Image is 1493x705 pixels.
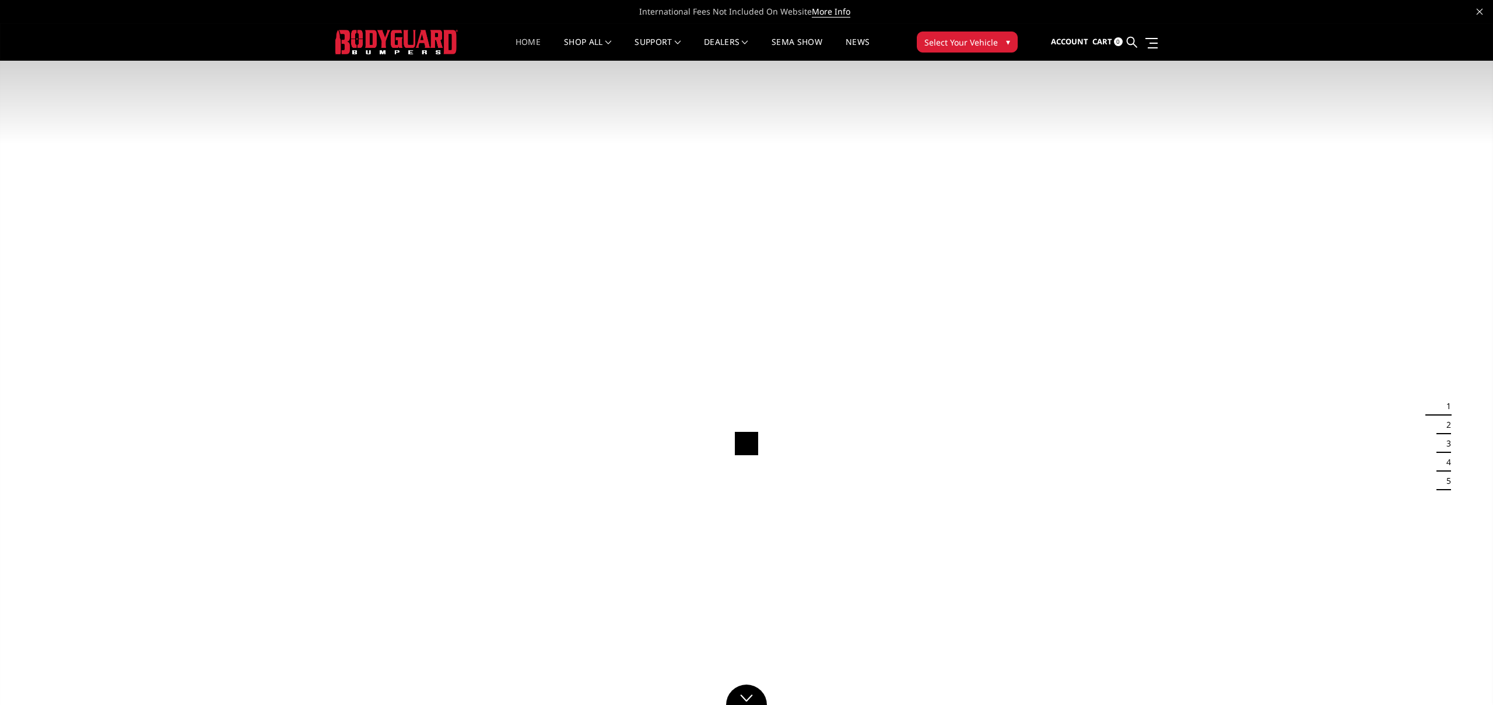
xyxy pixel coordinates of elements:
[1092,36,1112,47] span: Cart
[1092,26,1123,58] a: Cart 0
[1439,453,1451,472] button: 4 of 5
[1006,36,1010,48] span: ▾
[1439,416,1451,434] button: 2 of 5
[516,38,541,61] a: Home
[924,36,998,48] span: Select Your Vehicle
[1439,434,1451,453] button: 3 of 5
[772,38,822,61] a: SEMA Show
[812,6,850,18] a: More Info
[846,38,870,61] a: News
[1439,472,1451,490] button: 5 of 5
[635,38,681,61] a: Support
[917,32,1018,53] button: Select Your Vehicle
[704,38,748,61] a: Dealers
[335,30,458,54] img: BODYGUARD BUMPERS
[1439,397,1451,416] button: 1 of 5
[1114,37,1123,46] span: 0
[1051,26,1088,58] a: Account
[726,685,767,705] a: Click to Down
[1051,36,1088,47] span: Account
[564,38,611,61] a: shop all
